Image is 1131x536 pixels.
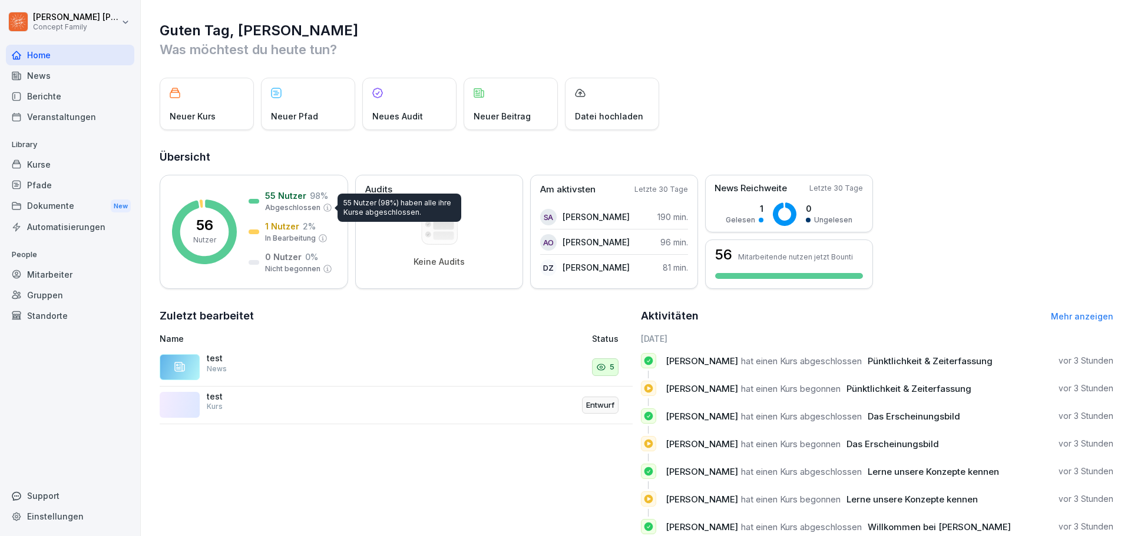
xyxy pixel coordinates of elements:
[6,285,134,305] div: Gruppen
[265,189,306,202] p: 55 Nutzer
[1059,355,1113,367] p: vor 3 Stunden
[563,236,630,248] p: [PERSON_NAME]
[540,234,557,251] div: AO
[33,12,119,22] p: [PERSON_NAME] [PERSON_NAME]
[741,466,862,477] span: hat einen Kurs abgeschlossen
[160,149,1113,165] h2: Übersicht
[6,135,134,154] p: Library
[6,154,134,175] a: Kurse
[265,220,299,232] p: 1 Nutzer
[6,305,134,326] a: Standorte
[207,364,227,374] p: News
[193,235,216,245] p: Nutzer
[265,202,320,213] p: Abgeschlossen
[741,494,841,505] span: hat einen Kurs begonnen
[715,248,732,262] h3: 56
[414,257,465,267] p: Keine Audits
[6,195,134,217] div: Dokumente
[610,361,614,373] p: 5
[846,438,939,450] span: Das Erscheinungsbild
[265,251,302,263] p: 0 Nutzer
[814,215,852,225] p: Ungelesen
[6,65,134,86] a: News
[6,195,134,217] a: DokumenteNew
[846,494,978,505] span: Lerne unsere Konzepte kennen
[372,110,423,122] p: Neues Audit
[305,251,318,263] p: 0 %
[563,261,630,274] p: [PERSON_NAME]
[338,194,461,222] div: 55 Nutzer (98%) haben alle ihre Kurse abgeschlossen.
[6,485,134,506] div: Support
[6,264,134,285] a: Mitarbeiter
[660,236,688,248] p: 96 min.
[170,110,216,122] p: Neuer Kurs
[160,332,456,345] p: Name
[726,215,755,225] p: Gelesen
[160,308,633,324] h2: Zuletzt bearbeitet
[666,466,738,477] span: [PERSON_NAME]
[474,110,531,122] p: Neuer Beitrag
[271,110,318,122] p: Neuer Pfad
[586,399,614,411] p: Entwurf
[741,355,862,367] span: hat einen Kurs abgeschlossen
[741,383,841,394] span: hat einen Kurs begonnen
[265,264,320,274] p: Nicht begonnen
[666,383,738,394] span: [PERSON_NAME]
[1059,410,1113,422] p: vor 3 Stunden
[741,521,862,532] span: hat einen Kurs abgeschlossen
[741,411,862,422] span: hat einen Kurs abgeschlossen
[310,189,328,202] p: 98 %
[666,494,738,505] span: [PERSON_NAME]
[868,521,1011,532] span: Willkommen bei [PERSON_NAME]
[6,106,134,127] a: Veranstaltungen
[1059,521,1113,532] p: vor 3 Stunden
[6,175,134,195] a: Pfade
[634,184,688,195] p: Letzte 30 Tage
[868,355,993,367] span: Pünktlichkeit & Zeiterfassung
[1059,382,1113,394] p: vor 3 Stunden
[663,261,688,274] p: 81 min.
[6,245,134,264] p: People
[666,521,738,532] span: [PERSON_NAME]
[1059,465,1113,477] p: vor 3 Stunden
[6,506,134,527] a: Einstellungen
[303,220,316,232] p: 2 %
[868,411,960,422] span: Das Erscheinungsbild
[160,387,633,425] a: testKursEntwurf
[666,438,738,450] span: [PERSON_NAME]
[540,183,596,197] p: Am aktivsten
[196,218,213,232] p: 56
[741,438,841,450] span: hat einen Kurs begonnen
[1051,311,1113,321] a: Mehr anzeigen
[265,233,316,244] p: In Bearbeitung
[657,211,688,223] p: 190 min.
[160,40,1113,59] p: Was möchtest du heute tun?
[809,183,863,194] p: Letzte 30 Tage
[575,110,643,122] p: Datei hochladen
[1059,438,1113,450] p: vor 3 Stunden
[715,182,787,195] p: News Reichweite
[33,23,119,31] p: Concept Family
[6,45,134,65] a: Home
[6,217,134,237] div: Automatisierungen
[666,355,738,367] span: [PERSON_NAME]
[592,332,619,345] p: Status
[207,353,325,364] p: test
[160,21,1113,40] h1: Guten Tag, [PERSON_NAME]
[207,401,223,412] p: Kurs
[563,211,630,223] p: [PERSON_NAME]
[666,411,738,422] span: [PERSON_NAME]
[868,466,999,477] span: Lerne unsere Konzepte kennen
[6,86,134,106] a: Berichte
[1059,493,1113,505] p: vor 3 Stunden
[365,183,392,197] p: Audits
[641,308,699,324] h2: Aktivitäten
